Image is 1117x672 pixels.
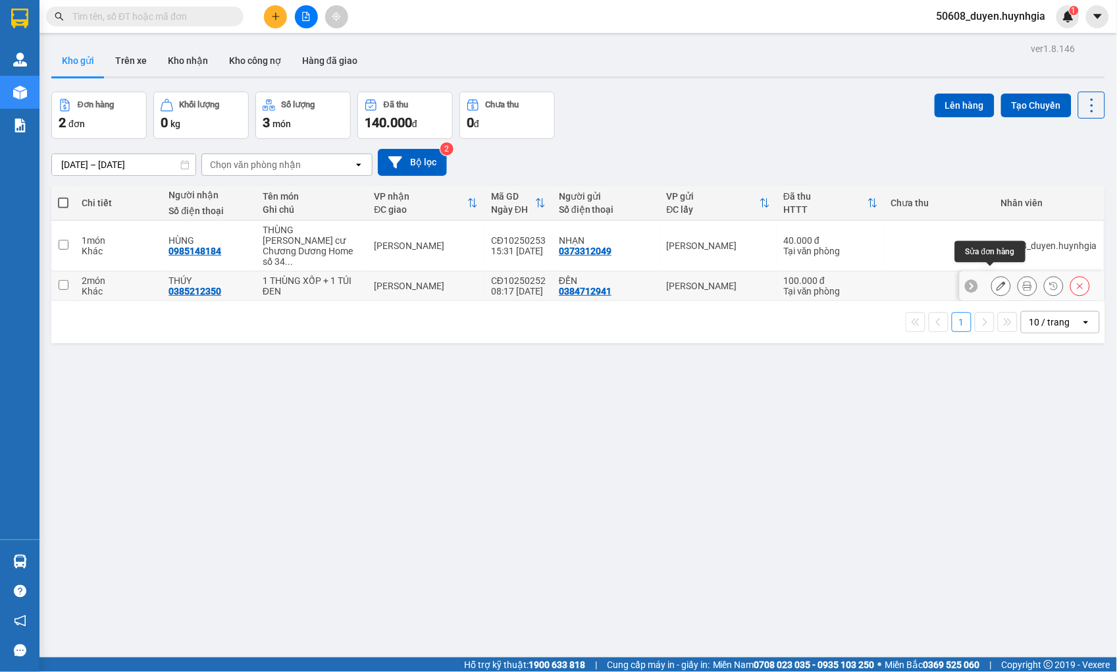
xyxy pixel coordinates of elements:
span: | [990,658,992,672]
div: [PERSON_NAME] [375,240,478,251]
span: copyright [1044,660,1053,669]
th: Toggle SortBy [368,186,484,221]
span: search [55,12,64,21]
div: [PERSON_NAME] [667,281,770,291]
div: Chọn văn phòng nhận [210,158,301,171]
span: đơn [68,119,85,129]
div: ĐẾN [559,275,654,286]
span: Miền Bắc [885,658,980,672]
span: 1 [1072,6,1076,15]
span: ⚪️ [878,662,882,667]
div: CĐ10250252 [491,275,546,286]
div: CĐ10250253 [491,235,546,246]
button: Bộ lọc [378,149,447,176]
div: 0385212350 [169,286,221,296]
span: 2 [59,115,66,130]
button: Đã thu140.000đ [357,92,453,139]
button: 1 [952,312,972,332]
div: Nhân viên [1001,198,1097,208]
div: [PERSON_NAME] [667,240,770,251]
div: Người nhận [169,190,249,200]
button: Số lượng3món [255,92,351,139]
div: Số điện thoại [559,204,654,215]
button: Trên xe [105,45,157,76]
span: món [273,119,291,129]
strong: 1900 633 818 [529,659,585,670]
div: Chưa thu [891,198,988,208]
div: Sửa đơn hàng [991,276,1011,296]
span: message [14,644,26,657]
span: ... [285,256,293,267]
div: Số lượng [282,100,315,109]
div: Tên món [263,191,361,202]
div: 100.000 đ [783,275,878,286]
div: VP nhận [375,191,467,202]
span: 0 [161,115,168,130]
img: warehouse-icon [13,53,27,67]
button: Tạo Chuyến [1001,94,1072,117]
button: Chưa thu0đ [459,92,555,139]
img: solution-icon [13,119,27,132]
div: ver 1.8.146 [1031,42,1076,56]
button: plus [264,5,287,28]
img: icon-new-feature [1062,11,1074,22]
th: Toggle SortBy [777,186,885,221]
div: Sửa đơn hàng [955,241,1026,262]
div: Ngày ĐH [491,204,535,215]
div: Đã thu [783,191,868,202]
div: 1 món [82,235,155,246]
span: 50608_duyen.huynhgia [926,8,1056,24]
div: Người gửi [559,191,654,202]
span: aim [332,12,341,21]
button: Đơn hàng2đơn [51,92,147,139]
img: warehouse-icon [13,86,27,99]
div: 2 món [82,275,155,286]
div: Khác [82,286,155,296]
div: ĐC lấy [667,204,760,215]
span: Cung cấp máy in - giấy in: [607,658,710,672]
div: THÙNG [263,225,361,235]
div: 50608_duyen.huynhgia [1001,240,1097,251]
th: Toggle SortBy [660,186,777,221]
sup: 1 [1070,6,1079,15]
div: THÚY [169,275,249,286]
div: Mã GD [491,191,535,202]
div: HTTT [783,204,868,215]
strong: 0708 023 035 - 0935 103 250 [754,659,875,670]
div: Chung cư Chương Dương Home số 34 đường 12, Phường Trường Thọ, Thủ Đức [263,235,361,267]
div: 10 / trang [1029,316,1070,329]
button: Lên hàng [935,94,995,117]
div: 15:31 [DATE] [491,246,546,256]
span: đ [474,119,479,129]
span: 0 [467,115,474,130]
div: Số điện thoại [169,206,249,216]
div: 1 THÙNG XỐP + 1 TÚI ĐEN [263,275,361,296]
div: 0384712941 [559,286,611,296]
div: Tại văn phòng [783,246,878,256]
span: file-add [301,12,311,21]
span: kg [170,119,180,129]
button: aim [325,5,348,28]
button: caret-down [1086,5,1109,28]
span: | [595,658,597,672]
svg: open [1081,317,1091,327]
span: Miền Nam [713,658,875,672]
img: warehouse-icon [13,555,27,569]
input: Tìm tên, số ĐT hoặc mã đơn [72,9,228,24]
div: ĐC giao [375,204,467,215]
div: [PERSON_NAME] [375,281,478,291]
span: đ [412,119,417,129]
span: plus [271,12,280,21]
button: file-add [295,5,318,28]
div: Khối lượng [180,100,220,109]
span: 3 [263,115,270,130]
sup: 2 [440,142,454,155]
img: logo-vxr [11,9,28,28]
span: Hỗ trợ kỹ thuật: [464,658,585,672]
button: Kho nhận [157,45,219,76]
svg: open [353,159,364,170]
div: VP gửi [667,191,760,202]
input: Select a date range. [52,154,195,175]
div: HÙNG [169,235,249,246]
div: Ghi chú [263,204,361,215]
